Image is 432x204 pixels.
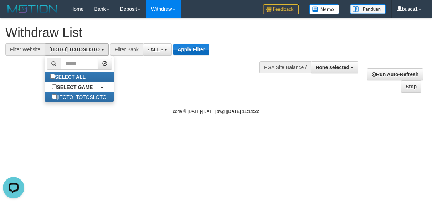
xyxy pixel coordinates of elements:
[227,109,259,114] strong: [DATE] 11:14:22
[148,47,163,52] span: - ALL -
[259,61,311,73] div: PGA Site Balance /
[311,61,358,73] button: None selected
[367,68,423,80] a: Run Auto-Refresh
[45,72,93,82] label: SELECT ALL
[5,26,281,40] h1: Withdraw List
[350,4,386,14] img: panduan.png
[52,84,57,89] input: SELECT GAME
[315,64,349,70] span: None selected
[45,43,109,56] button: [ITOTO] TOTOSLOTO
[3,3,24,24] button: Open LiveChat chat widget
[173,109,259,114] small: code © [DATE]-[DATE] dwg |
[45,82,113,92] a: SELECT GAME
[309,4,339,14] img: Button%20Memo.svg
[173,44,209,55] button: Apply Filter
[49,47,100,52] span: [ITOTO] TOTOSLOTO
[5,43,45,56] div: Filter Website
[45,92,113,102] label: [ITOTO] TOTOSLOTO
[52,94,57,99] input: [ITOTO] TOTOSLOTO
[143,43,172,56] button: - ALL -
[110,43,143,56] div: Filter Bank
[5,4,60,14] img: MOTION_logo.png
[401,80,421,93] a: Stop
[50,74,55,79] input: SELECT ALL
[57,84,93,90] b: SELECT GAME
[263,4,299,14] img: Feedback.jpg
